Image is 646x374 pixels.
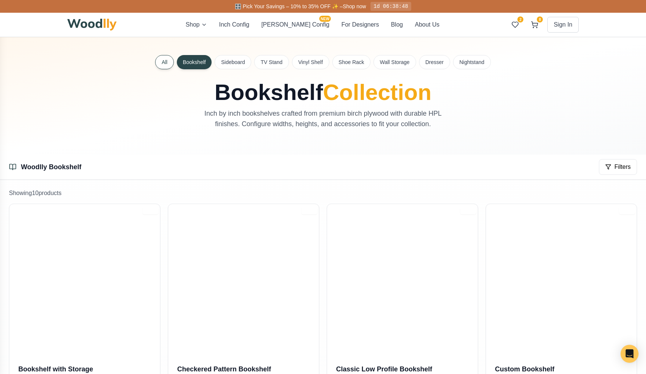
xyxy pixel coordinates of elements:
p: Showing 10 product s [9,189,637,198]
button: 8 [528,18,541,31]
button: Shoe Rack [332,55,370,69]
img: Classic Low Profile Bookshelf [327,204,478,355]
img: Woodlly [67,19,117,31]
div: Inch [460,206,476,215]
button: About Us [415,20,440,29]
button: Sideboard [215,55,251,69]
h1: Bookshelf [156,81,490,104]
button: Bookshelf [177,55,212,69]
button: Sign In [547,17,579,33]
button: Dresser [419,55,450,69]
button: Wall Storage [373,55,416,69]
img: Bookshelf with Storage [9,204,160,355]
a: Woodlly Bookshelf [21,163,81,171]
span: Filters [614,162,631,171]
p: Inch by inch bookshelves crafted from premium birch plywood with durable HPL finishes. Configure ... [197,108,449,129]
button: Vinyl Shelf [292,55,329,69]
span: 2 [517,16,523,22]
button: 2 [508,18,522,31]
span: NEW [319,16,331,22]
span: Collection [323,80,431,105]
a: Shop now [343,3,366,9]
button: [PERSON_NAME] ConfigNEW [261,20,329,29]
div: Open Intercom Messenger [621,345,639,363]
div: 1d 06:38:48 [370,2,411,11]
button: TV Stand [254,55,289,69]
button: Blog [391,20,403,29]
span: 8 [537,16,543,22]
button: Shop [186,20,207,29]
button: Nightstand [453,55,491,69]
img: Custom Bookshelf [486,204,637,355]
div: Inch [619,206,635,215]
div: Inch [301,206,317,215]
button: Filters [599,159,637,175]
button: Inch Config [219,20,249,29]
button: For Designers [341,20,379,29]
img: Checkered Pattern Bookshelf [168,204,319,355]
div: Inch [142,206,159,215]
button: All [155,55,174,69]
span: 🎛️ Pick Your Savings – 10% to 35% OFF ✨ – [235,3,342,9]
